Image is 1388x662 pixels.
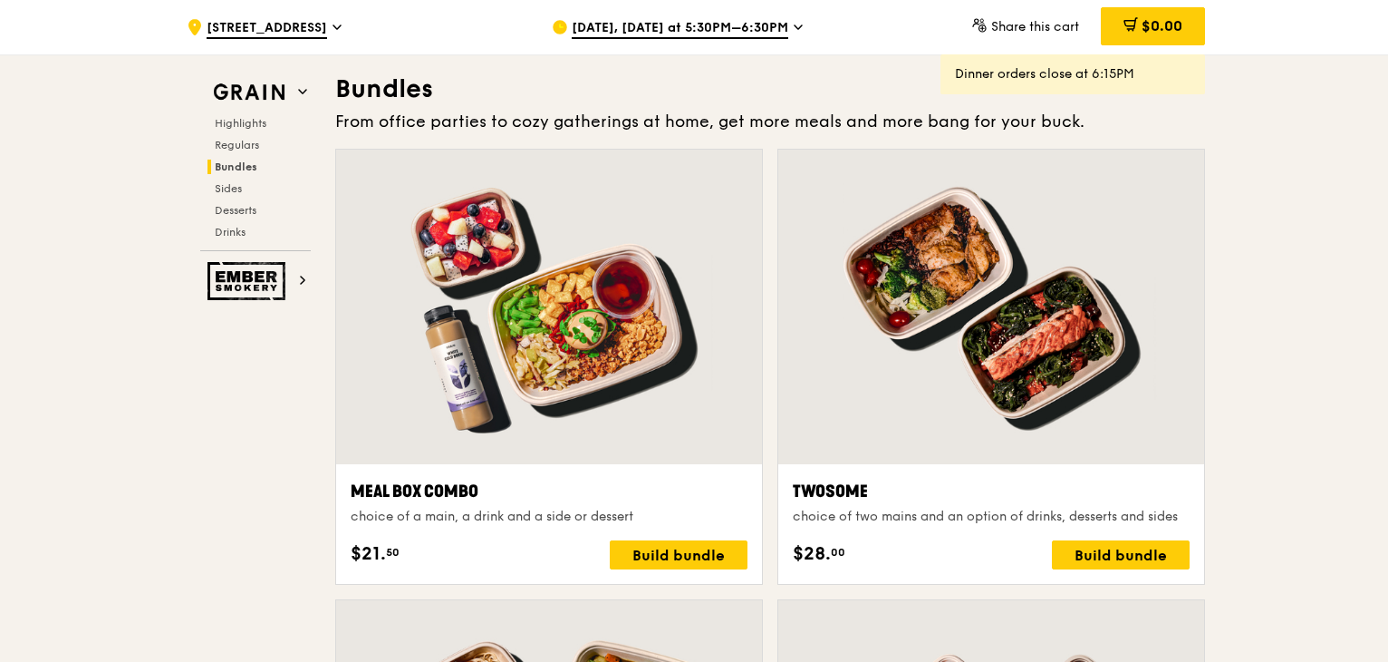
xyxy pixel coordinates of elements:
[1142,17,1182,34] span: $0.00
[610,540,747,570] div: Build bundle
[335,73,1205,105] h3: Bundles
[351,479,747,504] div: Meal Box Combo
[215,139,259,151] span: Regulars
[386,545,400,560] span: 50
[991,19,1079,34] span: Share this cart
[793,479,1190,504] div: Twosome
[1052,540,1190,570] div: Build bundle
[215,161,257,173] span: Bundles
[215,204,256,217] span: Desserts
[207,19,327,39] span: [STREET_ADDRESS]
[831,545,845,560] span: 00
[215,226,246,239] span: Drinks
[335,109,1205,134] div: From office parties to cozy gatherings at home, get more meals and more bang for your buck.
[215,182,242,195] span: Sides
[572,19,788,39] span: [DATE], [DATE] at 5:30PM–6:30PM
[793,508,1190,526] div: choice of two mains and an option of drinks, desserts and sides
[207,262,291,300] img: Ember Smokery web logo
[955,65,1190,83] div: Dinner orders close at 6:15PM
[215,117,266,130] span: Highlights
[351,540,386,568] span: $21.
[793,540,831,568] span: $28.
[351,508,747,526] div: choice of a main, a drink and a side or dessert
[207,76,291,109] img: Grain web logo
